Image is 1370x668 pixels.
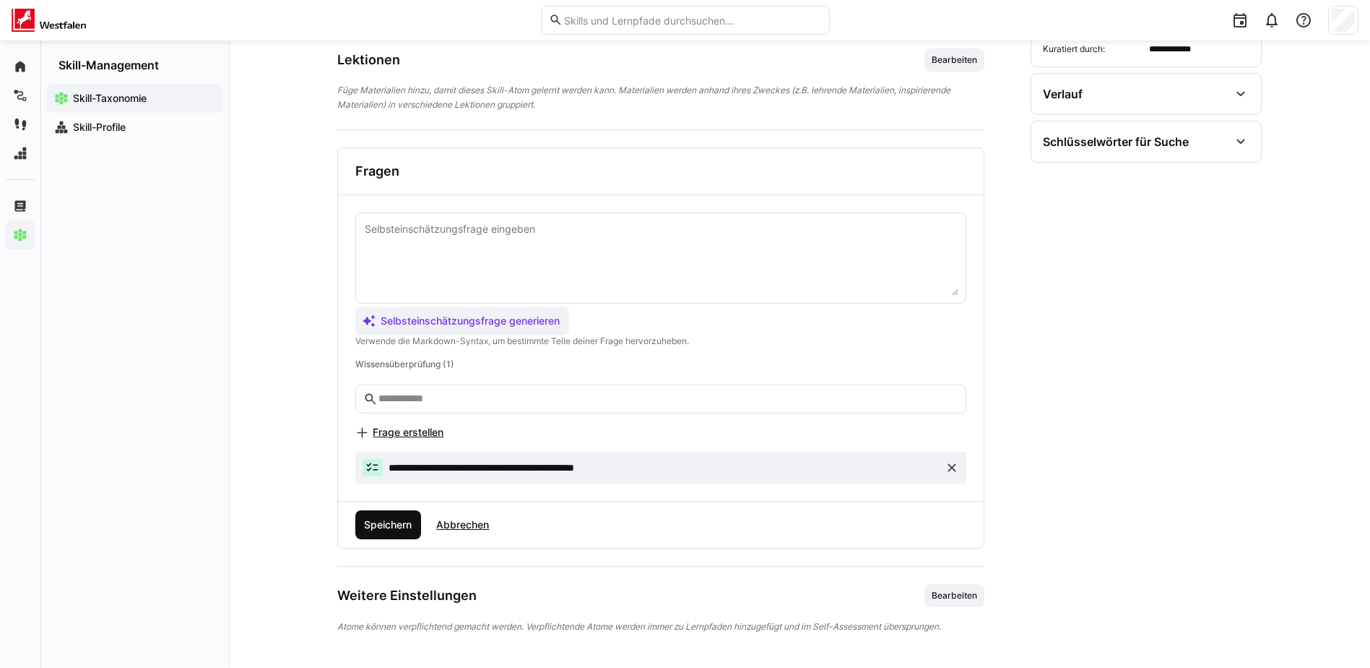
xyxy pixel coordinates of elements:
button: Bearbeiten [924,48,984,72]
div: Füge Materialien hinzu, damit dieses Skill-Atom gelernt werden kann. Materialien werden anhand ih... [337,83,984,112]
p: Wissensüberprüfung (1) [355,359,966,370]
span: Abbrechen [434,518,491,532]
p: Verwende die Markdown-Syntax, um bestimmte Teile deiner Frage hervorzuheben. [355,335,966,347]
h3: Fragen [355,163,399,179]
button: Speichern [355,510,422,539]
div: Schlüsselwörter für Suche [1043,134,1189,149]
button: Bearbeiten [924,584,984,607]
span: Atome können verpflichtend gemacht werden. Verpflichtende Atome werden immer zu Lernpfaden hinzug... [337,621,941,632]
button: Selbsteinschätzungsfrage generieren [355,307,570,335]
h3: Weitere Einstellungen [337,588,477,604]
span: Frage erstellen [373,425,443,440]
span: Selbsteinschätzungsfrage generieren [378,314,562,328]
h3: Lektionen [337,52,400,68]
span: Bearbeiten [930,590,979,601]
span: Kuratiert durch: [1043,43,1143,55]
input: Skills und Lernpfade durchsuchen… [563,14,821,27]
span: Bearbeiten [930,54,979,66]
a: Frage erstellen [355,425,966,440]
span: Speichern [362,518,414,532]
div: Verlauf [1043,87,1083,101]
button: Abbrechen [427,510,498,539]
